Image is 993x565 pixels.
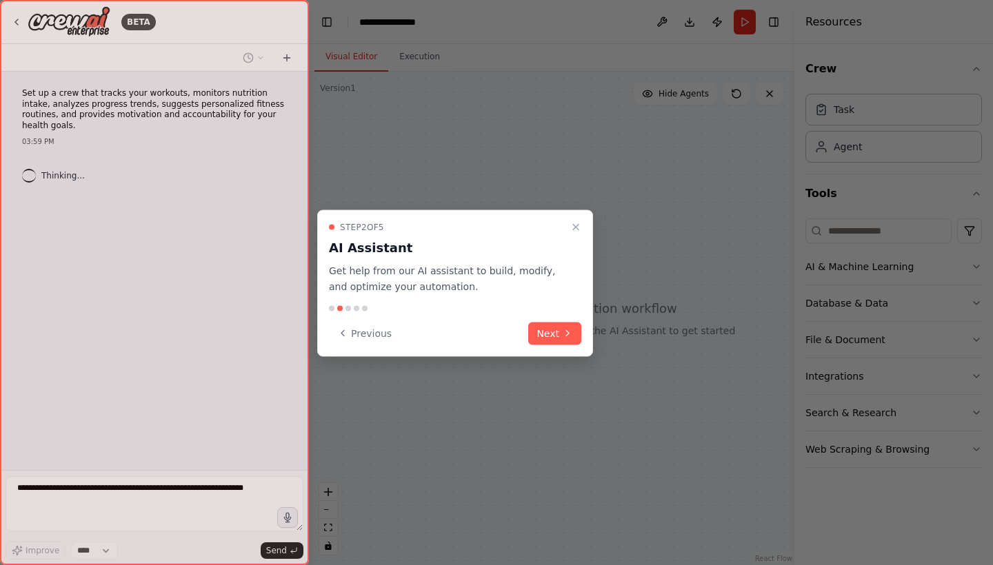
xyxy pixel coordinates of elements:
[568,219,584,236] button: Close walkthrough
[329,322,400,345] button: Previous
[329,263,565,295] p: Get help from our AI assistant to build, modify, and optimize your automation.
[317,12,337,32] button: Hide left sidebar
[528,322,581,345] button: Next
[340,222,384,233] span: Step 2 of 5
[329,238,565,258] h3: AI Assistant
